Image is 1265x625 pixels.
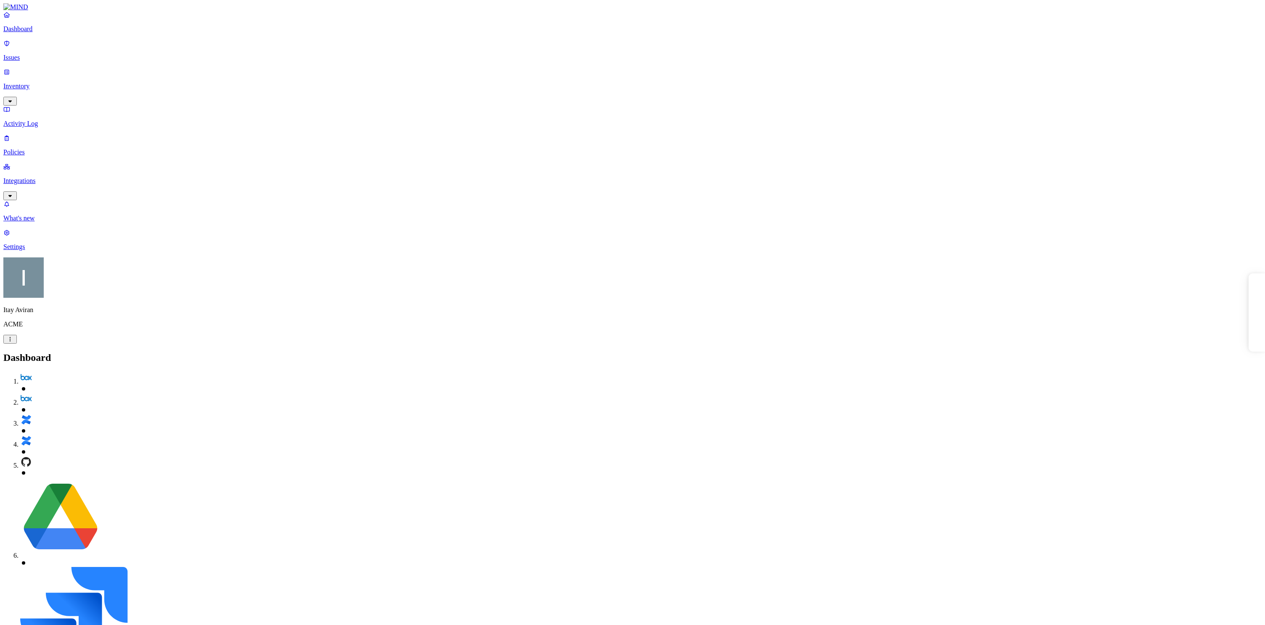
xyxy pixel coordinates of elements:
p: Itay Aviran [3,306,1262,314]
a: Inventory [3,68,1262,104]
p: Activity Log [3,120,1262,127]
a: Dashboard [3,11,1262,33]
p: Integrations [3,177,1262,185]
img: Itay Aviran [3,257,44,298]
p: Dashboard [3,25,1262,33]
img: svg%3e [20,456,32,468]
a: What's new [3,200,1262,222]
p: Policies [3,148,1262,156]
a: Settings [3,229,1262,251]
a: Issues [3,40,1262,61]
img: svg%3e [20,393,32,405]
p: Settings [3,243,1262,251]
a: Activity Log [3,106,1262,127]
a: MIND [3,3,1262,11]
img: svg%3e [20,372,32,384]
p: ACME [3,320,1262,328]
img: svg%3e [20,477,101,558]
p: Issues [3,54,1262,61]
a: Policies [3,134,1262,156]
h2: Dashboard [3,352,1262,363]
img: svg%3e [20,414,32,426]
a: Integrations [3,163,1262,199]
img: MIND [3,3,28,11]
p: What's new [3,215,1262,222]
img: svg%3e [20,435,32,447]
p: Inventory [3,82,1262,90]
